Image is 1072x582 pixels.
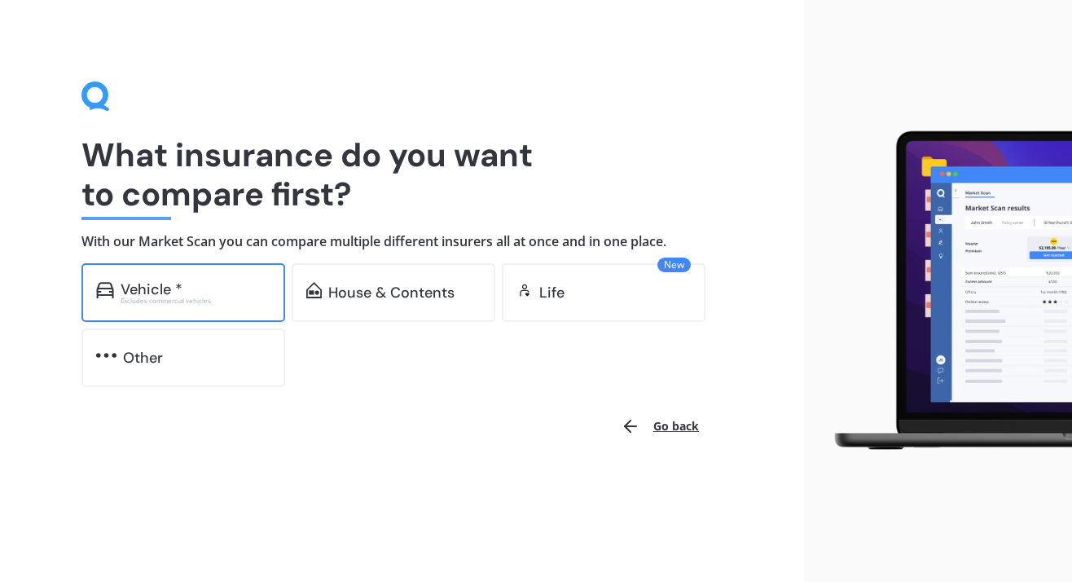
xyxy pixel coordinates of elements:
[817,124,1072,459] img: laptop.webp
[81,233,723,250] h4: With our Market Scan you can compare multiple different insurers all at once and in one place.
[123,350,163,366] div: Other
[539,284,565,301] div: Life
[96,347,116,364] img: other.81dba5aafe580aa69f38.svg
[516,282,533,298] img: life.f720d6a2d7cdcd3ad642.svg
[328,284,455,301] div: House & Contents
[306,282,322,298] img: home-and-contents.b802091223b8502ef2dd.svg
[121,281,182,298] div: Vehicle *
[121,298,270,304] div: Excludes commercial vehicles
[81,135,723,214] h1: What insurance do you want to compare first?
[611,407,709,446] button: Go back
[657,258,691,272] span: New
[96,282,114,298] img: car.f15378c7a67c060ca3f3.svg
